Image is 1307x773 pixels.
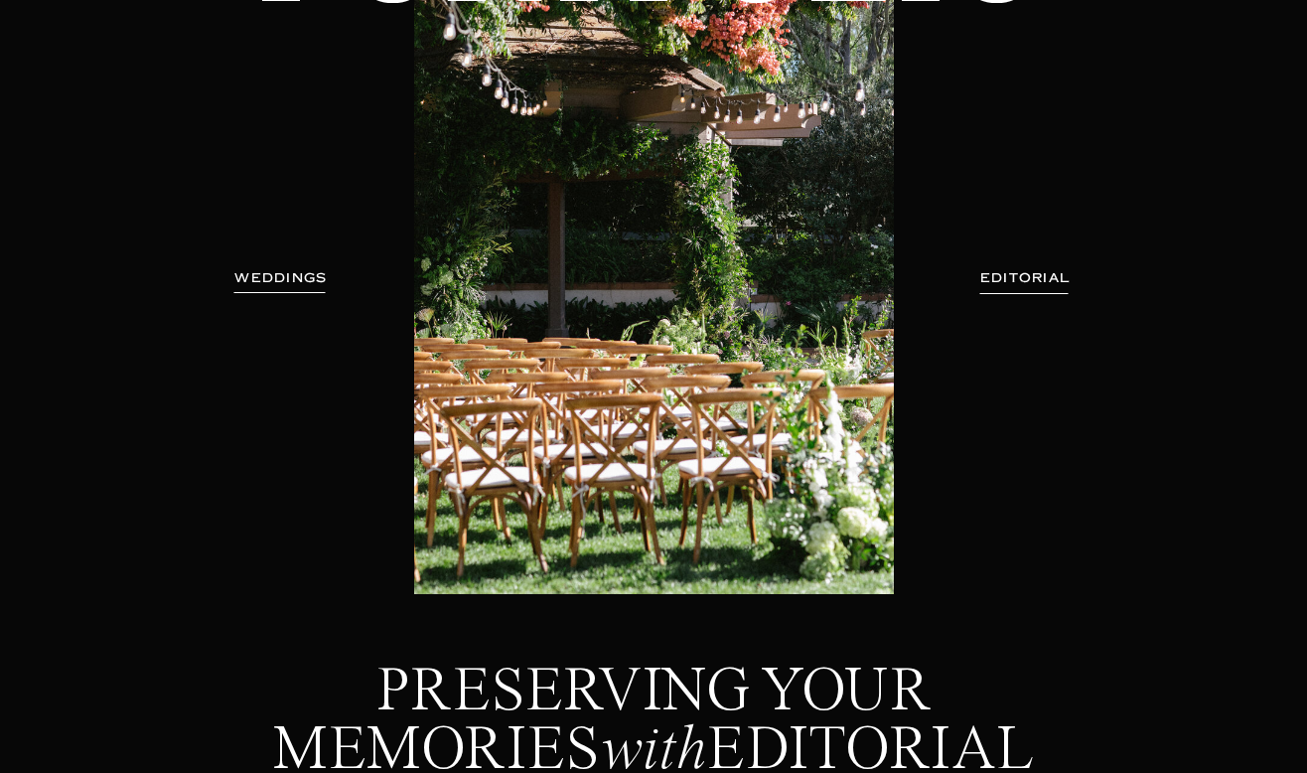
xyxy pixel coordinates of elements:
[952,268,1097,288] a: EDITORIAL
[218,268,344,288] a: WEDDINGS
